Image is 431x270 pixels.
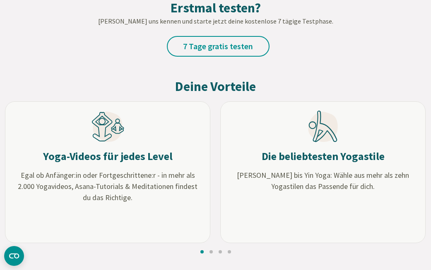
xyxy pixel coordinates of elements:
[229,170,417,192] span: [PERSON_NAME] bis Yin Yoga: Wähle aus mehr als zehn Yogastilen das Passende für dich.
[262,150,385,163] h3: Die beliebtesten Yogastile
[167,36,270,57] a: 7 Tage gratis testen
[43,150,173,163] h3: Yoga-Videos für jedes Level
[4,246,24,266] button: CMP-Widget öffnen
[14,170,202,203] span: Egal ob Anfänger:in oder Fortgeschrittene:r - in mehr als 2.000 Yogavideos, Asana-Tutorials & Med...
